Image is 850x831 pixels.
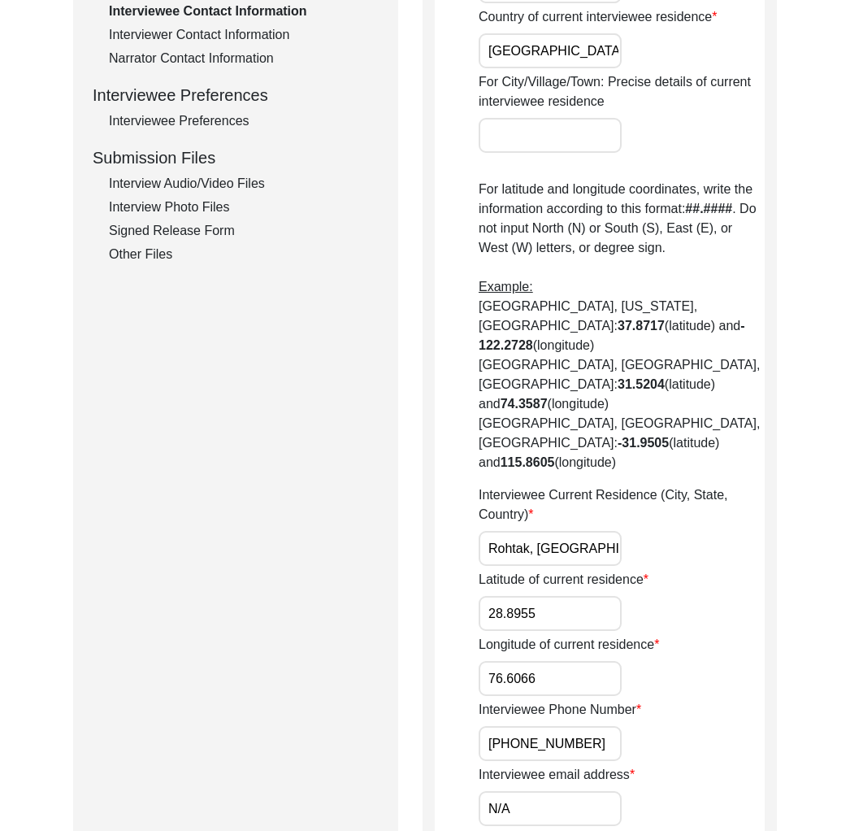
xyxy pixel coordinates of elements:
div: Other Files [109,245,379,264]
span: Example: [479,280,533,294]
b: 37.8717 [618,319,665,333]
label: Interviewee Phone Number [479,700,641,720]
b: ##.#### [685,202,732,215]
div: Interview Audio/Video Files [109,174,379,194]
b: 115.8605 [501,455,555,469]
div: Interview Photo Files [109,198,379,217]
b: -31.9505 [618,436,669,450]
b: 31.5204 [618,377,665,391]
div: Signed Release Form [109,221,379,241]
b: 74.3587 [501,397,548,411]
label: Country of current interviewee residence [479,7,717,27]
label: Latitude of current residence [479,570,648,590]
label: Longitude of current residence [479,635,659,655]
div: Interviewee Preferences [109,111,379,131]
div: Narrator Contact Information [109,49,379,68]
label: Interviewee email address [479,765,635,785]
label: Interviewee Current Residence (City, State, Country) [479,485,765,524]
div: Submission Files [93,146,379,170]
label: For City/Village/Town: Precise details of current interviewee residence [479,72,765,111]
div: Interviewer Contact Information [109,25,379,45]
p: For latitude and longitude coordinates, write the information according to this format: . Do not ... [479,180,765,472]
div: Interviewee Contact Information [109,2,379,21]
div: Interviewee Preferences [93,83,379,107]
